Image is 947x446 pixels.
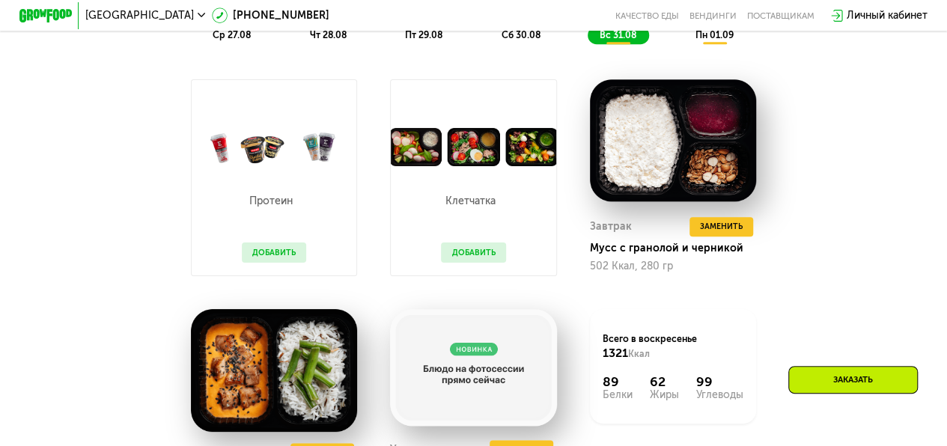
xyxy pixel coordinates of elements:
[441,196,499,207] p: Клетчатка
[405,29,442,40] span: пт 29.08
[212,7,329,23] a: [PHONE_NUMBER]
[590,260,757,272] div: 502 Ккал, 280 гр
[603,332,743,361] div: Всего в воскресенье
[615,10,679,21] a: Качество еды
[600,29,636,40] span: вс 31.08
[695,29,733,40] span: пн 01.09
[242,242,306,262] button: Добавить
[628,348,650,359] span: Ккал
[502,29,541,40] span: сб 30.08
[85,10,194,21] span: [GEOGRAPHIC_DATA]
[242,196,299,207] p: Протеин
[700,220,743,233] span: Заменить
[603,346,628,360] span: 1321
[213,29,251,40] span: ср 27.08
[696,374,743,390] div: 99
[788,366,918,394] div: Заказать
[847,7,928,23] div: Личный кабинет
[696,390,743,400] div: Углеводы
[650,374,679,390] div: 62
[747,10,814,21] div: поставщикам
[603,390,633,400] div: Белки
[590,217,632,236] div: Завтрак
[603,374,633,390] div: 89
[689,217,753,236] button: Заменить
[441,242,505,262] button: Добавить
[650,390,679,400] div: Жиры
[590,242,767,255] div: Мусс с гранолой и черникой
[689,10,737,21] a: Вендинги
[309,29,346,40] span: чт 28.08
